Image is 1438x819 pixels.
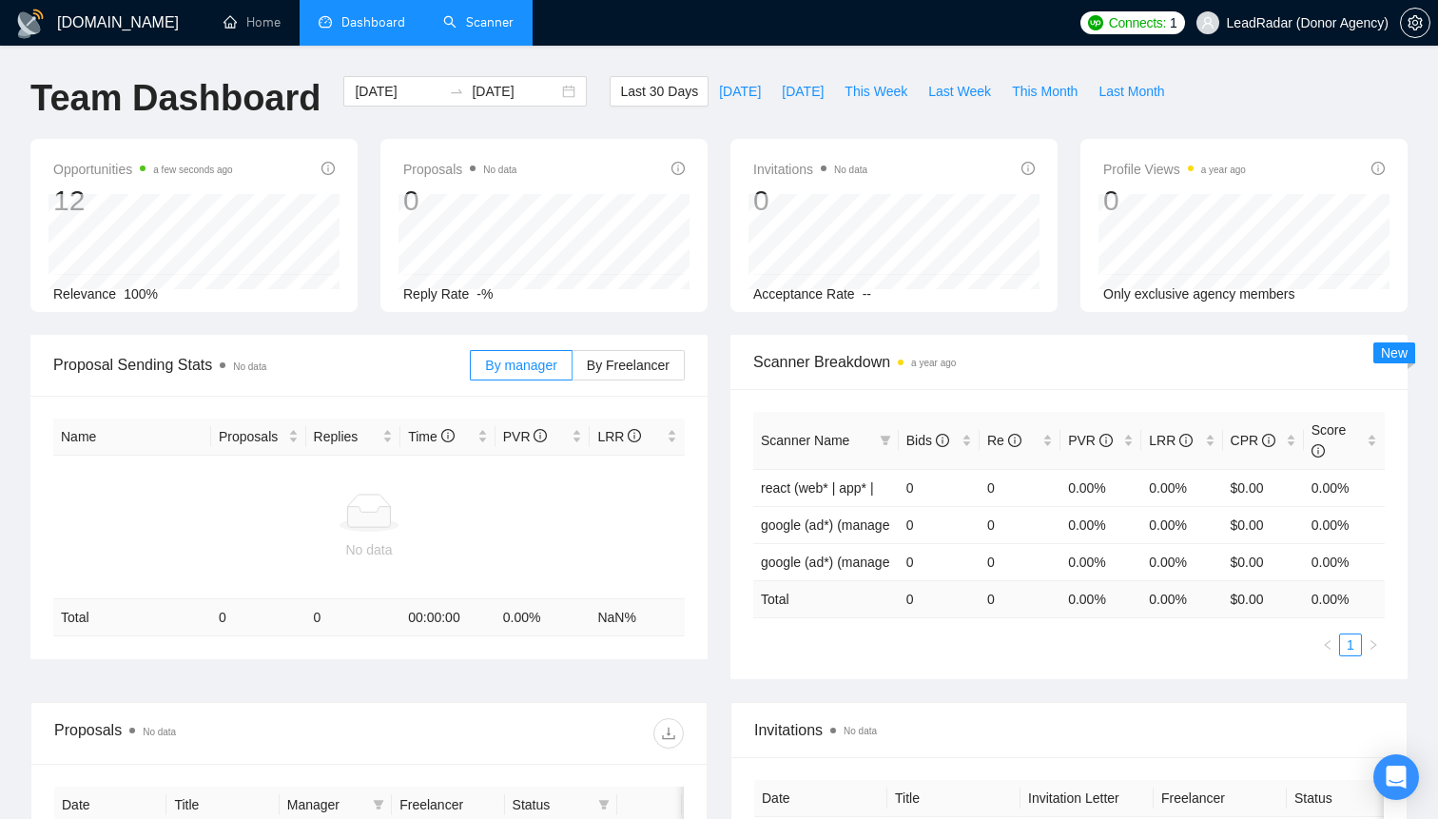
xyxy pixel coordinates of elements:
[1060,469,1141,506] td: 0.00%
[1312,422,1347,458] span: Score
[1170,12,1177,33] span: 1
[987,433,1021,448] span: Re
[1201,165,1246,175] time: a year ago
[53,599,211,636] td: Total
[876,426,895,455] span: filter
[654,726,683,741] span: download
[1103,286,1295,302] span: Only exclusive agency members
[53,419,211,456] th: Name
[863,286,871,302] span: --
[355,81,441,102] input: Start date
[899,580,980,617] td: 0
[408,429,454,444] span: Time
[53,183,233,219] div: 12
[598,799,610,810] span: filter
[753,580,899,617] td: Total
[1368,639,1379,651] span: right
[306,599,401,636] td: 0
[761,433,849,448] span: Scanner Name
[1340,634,1361,655] a: 1
[980,506,1060,543] td: 0
[1021,162,1035,175] span: info-circle
[1068,433,1113,448] span: PVR
[1400,8,1430,38] button: setting
[753,183,867,219] div: 0
[1008,434,1021,447] span: info-circle
[211,599,306,636] td: 0
[899,543,980,580] td: 0
[1098,81,1164,102] span: Last Month
[1287,780,1420,817] th: Status
[936,434,949,447] span: info-circle
[1103,158,1246,181] span: Profile Views
[1060,543,1141,580] td: 0.00%
[472,81,558,102] input: End date
[1312,444,1325,458] span: info-circle
[753,158,867,181] span: Invitations
[653,718,684,749] button: download
[906,433,949,448] span: Bids
[1316,634,1339,656] li: Previous Page
[1322,639,1333,651] span: left
[341,14,405,30] span: Dashboard
[1371,162,1385,175] span: info-circle
[1339,634,1362,656] li: 1
[1001,76,1088,107] button: This Month
[980,469,1060,506] td: 0
[449,84,464,99] span: to
[1231,433,1275,448] span: CPR
[1373,754,1419,800] div: Open Intercom Messenger
[1262,434,1275,447] span: info-circle
[1201,16,1215,29] span: user
[887,780,1020,817] th: Title
[403,158,516,181] span: Proposals
[754,780,887,817] th: Date
[369,790,388,819] span: filter
[1141,580,1222,617] td: 0.00 %
[1304,469,1385,506] td: 0.00%
[321,162,335,175] span: info-circle
[483,165,516,175] span: No data
[980,580,1060,617] td: 0
[845,81,907,102] span: This Week
[1362,634,1385,656] button: right
[587,358,670,373] span: By Freelancer
[441,429,455,442] span: info-circle
[53,286,116,302] span: Relevance
[782,81,824,102] span: [DATE]
[1400,15,1430,30] a: setting
[594,790,613,819] span: filter
[928,81,991,102] span: Last Week
[496,599,591,636] td: 0.00 %
[1060,506,1141,543] td: 0.00%
[980,543,1060,580] td: 0
[53,158,233,181] span: Opportunities
[306,419,401,456] th: Replies
[620,81,698,102] span: Last 30 Days
[671,162,685,175] span: info-circle
[1362,634,1385,656] li: Next Page
[30,76,321,121] h1: Team Dashboard
[834,76,918,107] button: This Week
[1401,15,1429,30] span: setting
[1149,433,1193,448] span: LRR
[403,286,469,302] span: Reply Rate
[1304,506,1385,543] td: 0.00%
[761,517,889,533] span: google (ad*) (manage
[61,539,677,560] div: No data
[597,429,641,444] span: LRR
[233,361,266,372] span: No data
[287,794,365,815] span: Manager
[844,726,877,736] span: No data
[628,429,641,442] span: info-circle
[513,794,591,815] span: Status
[754,718,1384,742] span: Invitations
[719,81,761,102] span: [DATE]
[476,286,493,302] span: -%
[1141,469,1222,506] td: 0.00%
[899,469,980,506] td: 0
[610,76,709,107] button: Last 30 Days
[54,718,369,749] div: Proposals
[590,599,685,636] td: NaN %
[834,165,867,175] span: No data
